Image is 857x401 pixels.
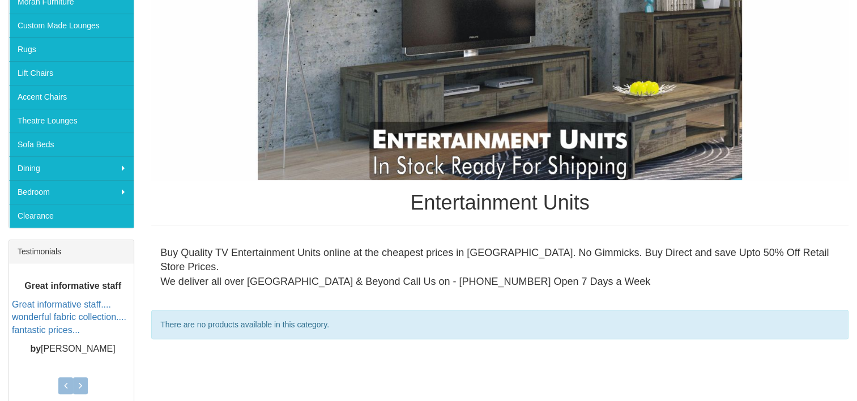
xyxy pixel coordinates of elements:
[9,240,134,263] div: Testimonials
[151,191,849,214] h1: Entertainment Units
[9,61,134,85] a: Lift Chairs
[9,37,134,61] a: Rugs
[12,343,134,356] p: [PERSON_NAME]
[9,180,134,204] a: Bedroom
[30,344,41,353] b: by
[9,204,134,228] a: Clearance
[9,109,134,133] a: Theatre Lounges
[9,85,134,109] a: Accent Chairs
[24,281,121,291] b: Great informative staff
[9,156,134,180] a: Dining
[9,14,134,37] a: Custom Made Lounges
[9,133,134,156] a: Sofa Beds
[151,237,849,298] div: Buy Quality TV Entertainment Units online at the cheapest prices in [GEOGRAPHIC_DATA]. No Gimmick...
[12,299,126,335] a: Great informative staff.... wonderful fabric collection.... fantastic prices...
[151,310,849,339] div: There are no products available in this category.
